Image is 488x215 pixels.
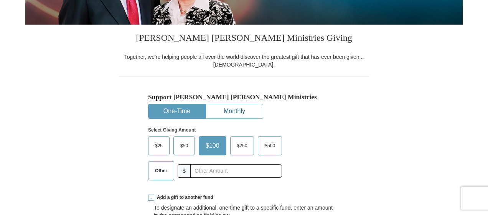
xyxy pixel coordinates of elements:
span: $250 [233,140,251,152]
div: Together, we're helping people all over the world discover the greatest gift that has ever been g... [119,53,369,68]
span: Add a gift to another fund [154,194,213,201]
h5: Support [PERSON_NAME] [PERSON_NAME] Ministries [148,93,340,101]
span: $500 [261,140,279,152]
h3: [PERSON_NAME] [PERSON_NAME] Ministries Giving [119,25,369,53]
span: Other [151,165,171,177]
span: $100 [202,140,223,152]
input: Other Amount [190,164,282,178]
strong: Select Giving Amount [148,127,196,133]
span: $25 [151,140,167,152]
button: Monthly [206,104,263,118]
button: One-Time [148,104,205,118]
span: $ [178,164,191,178]
span: $50 [176,140,192,152]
